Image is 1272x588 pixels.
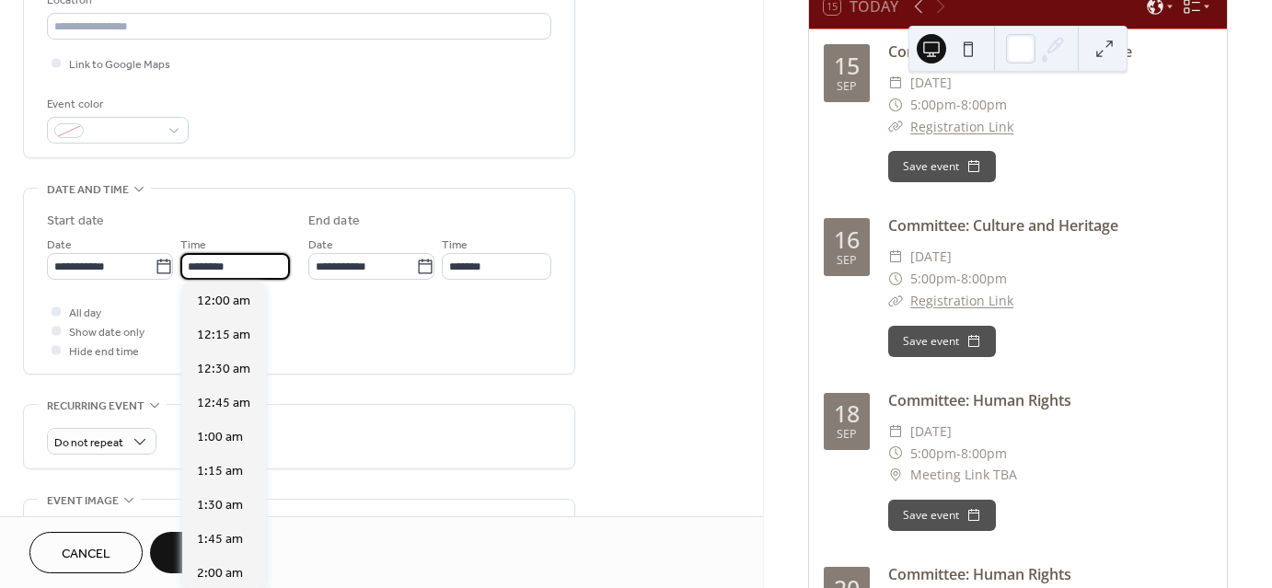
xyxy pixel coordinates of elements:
[47,491,119,511] span: Event image
[888,215,1118,236] a: Committee: Culture and Heritage
[888,94,903,116] div: ​
[956,443,961,465] span: -
[837,255,857,267] div: Sep
[834,402,860,425] div: 18
[834,54,860,77] div: 15
[888,326,996,357] button: Save event
[888,72,903,94] div: ​
[308,236,333,255] span: Date
[910,94,956,116] span: 5:00pm
[47,236,72,255] span: Date
[834,228,860,251] div: 16
[888,246,903,268] div: ​
[197,360,250,379] span: 12:30 am
[62,545,110,564] span: Cancel
[910,443,956,465] span: 5:00pm
[47,180,129,200] span: Date and time
[910,118,1013,135] a: Registration Link
[308,212,360,231] div: End date
[956,268,961,290] span: -
[888,500,996,531] button: Save event
[47,212,104,231] div: Start date
[47,397,145,416] span: Recurring event
[197,394,250,413] span: 12:45 am
[47,95,185,114] div: Event color
[956,94,961,116] span: -
[442,236,468,255] span: Time
[837,81,857,93] div: Sep
[197,496,243,515] span: 1:30 am
[150,532,245,573] button: Save
[197,564,243,583] span: 2:00 am
[69,342,139,362] span: Hide end time
[197,428,243,447] span: 1:00 am
[197,326,250,345] span: 12:15 am
[888,116,903,138] div: ​
[69,323,145,342] span: Show date only
[180,236,206,255] span: Time
[910,72,952,94] span: [DATE]
[69,55,170,75] span: Link to Google Maps
[910,292,1013,309] a: Registration Link
[888,389,1212,411] div: Committee: Human Rights
[69,304,101,323] span: All day
[197,292,250,311] span: 12:00 am
[197,530,243,549] span: 1:45 am
[29,532,143,573] button: Cancel
[888,421,903,443] div: ​
[888,290,903,312] div: ​
[910,421,952,443] span: [DATE]
[910,246,952,268] span: [DATE]
[910,268,956,290] span: 5:00pm
[961,268,1007,290] span: 8:00pm
[888,464,903,486] div: ​
[197,462,243,481] span: 1:15 am
[888,268,903,290] div: ​
[888,563,1212,585] div: Committee: Human Rights
[54,432,123,454] span: Do not repeat
[888,443,903,465] div: ​
[888,151,996,182] button: Save event
[837,429,857,441] div: Sep
[888,41,1132,62] a: Committee: Government Structure
[910,464,1017,486] span: Meeting Link TBA
[961,443,1007,465] span: 8:00pm
[961,94,1007,116] span: 8:00pm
